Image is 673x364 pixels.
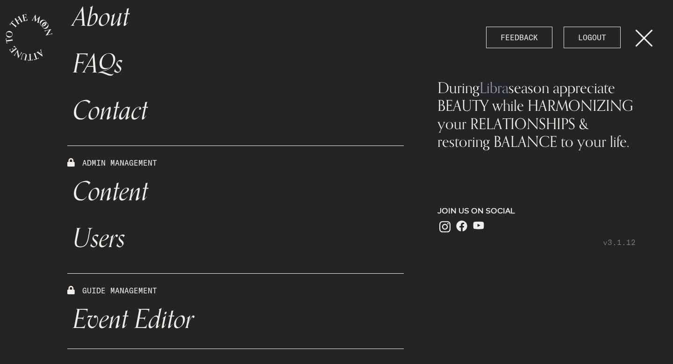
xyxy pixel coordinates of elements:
[480,78,508,97] span: Libra
[437,79,636,151] div: During season appreciate BEAUTY while HARMONIZING your RELATIONSHIPS & restoring BALANCE to your ...
[67,215,404,262] a: Users
[564,27,621,48] a: LOGOUT
[67,168,404,215] a: Content
[437,205,636,217] p: JOIN US ON SOCIAL
[501,32,538,43] span: FEEDBACK
[67,87,404,134] a: Contact
[486,27,552,48] button: FEEDBACK
[67,41,404,87] a: FAQs
[67,296,404,343] a: Event Editor
[437,237,636,248] p: v3.1.12
[67,285,404,296] p: GUIDE MANAGEMENT
[67,157,404,168] p: ADMIN MANAGEMENT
